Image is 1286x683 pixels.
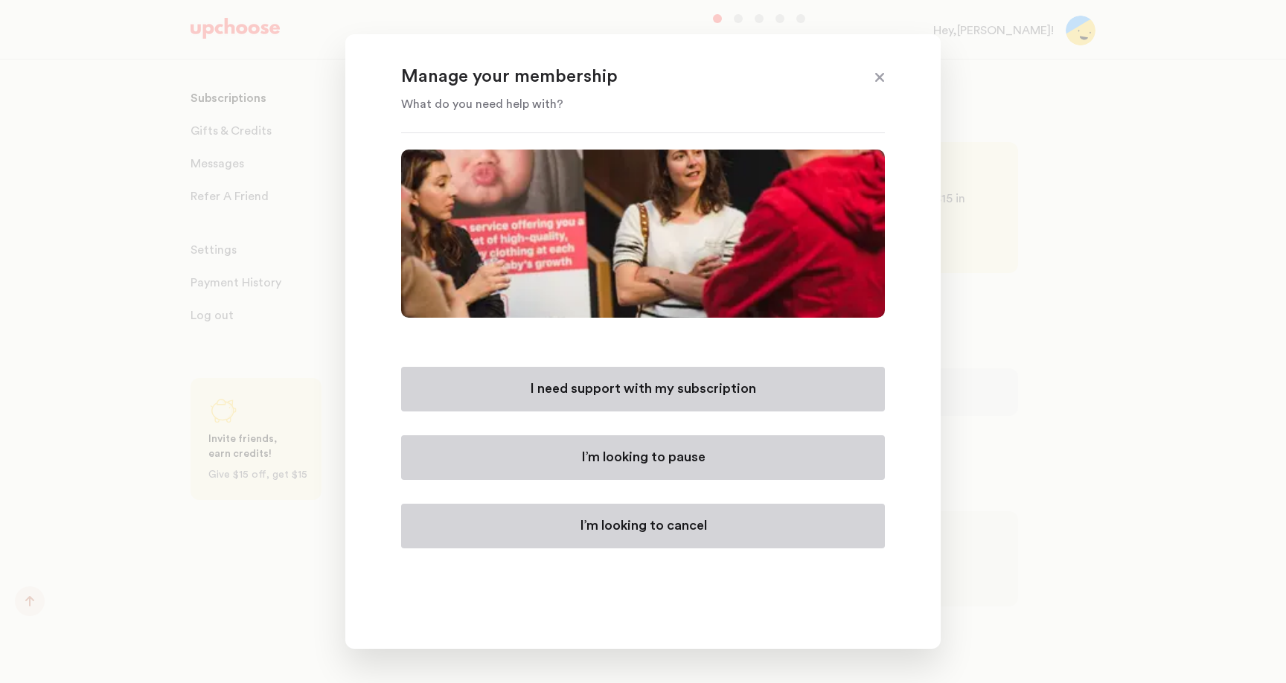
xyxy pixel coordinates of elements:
[401,504,885,548] button: I’m looking to cancel
[530,380,756,398] p: I need support with my subscription
[580,517,707,535] p: I’m looking to cancel
[401,435,885,480] button: I’m looking to pause
[581,449,706,466] p: I’m looking to pause
[401,150,885,318] img: Manage Membership
[401,65,848,89] p: Manage your membership
[401,95,848,113] p: What do you need help with?
[401,367,885,411] button: I need support with my subscription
